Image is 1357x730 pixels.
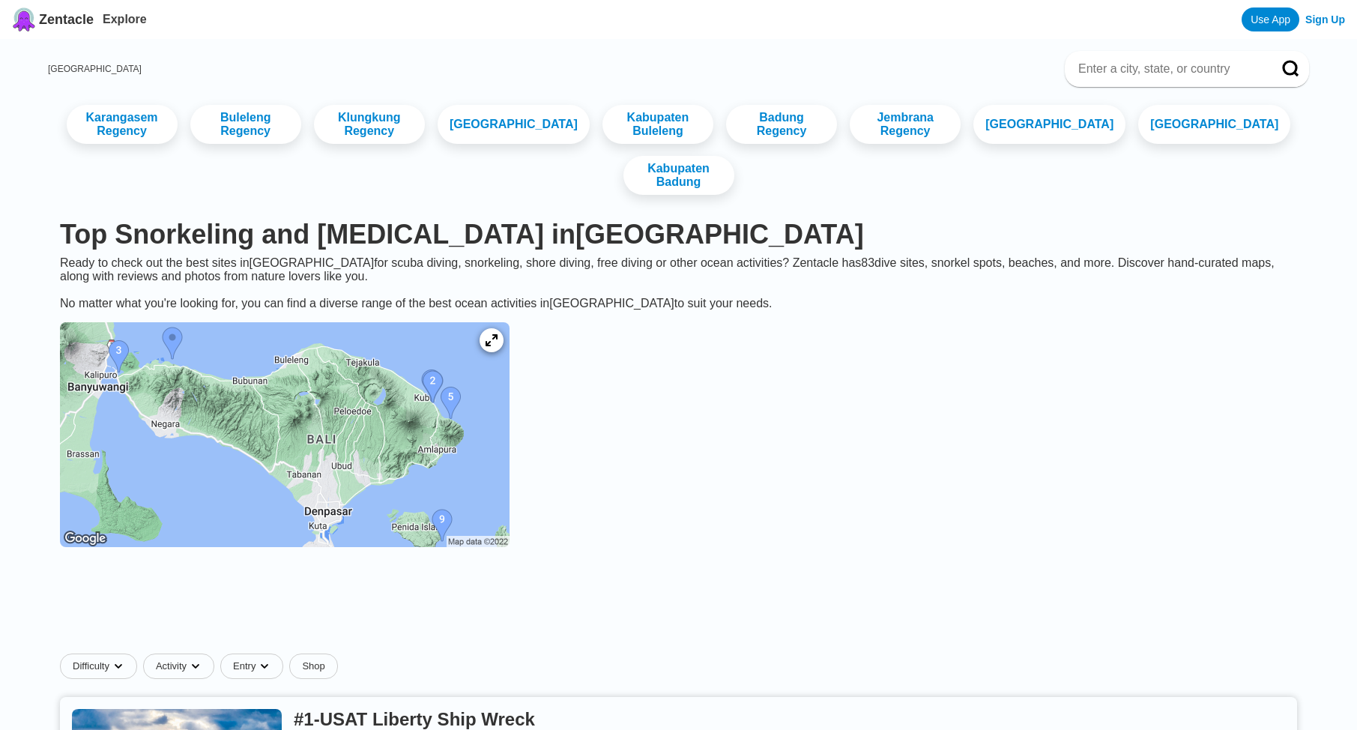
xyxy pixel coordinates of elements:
button: Difficultydropdown caret [60,654,143,679]
span: Zentacle [39,12,94,28]
img: Bali dive site map [60,322,510,547]
a: Jembrana Regency [850,105,961,144]
span: Entry [233,660,256,672]
a: Shop [289,654,337,679]
a: [GEOGRAPHIC_DATA] [48,64,142,74]
img: dropdown caret [259,660,271,672]
a: Kabupaten Badung [623,156,734,195]
img: dropdown caret [112,660,124,672]
a: Badung Regency [726,105,837,144]
a: [GEOGRAPHIC_DATA] [1138,105,1290,144]
a: [GEOGRAPHIC_DATA] [438,105,590,144]
a: Buleleng Regency [190,105,301,144]
button: Activitydropdown caret [143,654,220,679]
span: Difficulty [73,660,109,672]
a: Zentacle logoZentacle [12,7,94,31]
span: Activity [156,660,187,672]
a: Kabupaten Buleleng [602,105,713,144]
a: Sign Up [1305,13,1345,25]
button: Entrydropdown caret [220,654,289,679]
img: Zentacle logo [12,7,36,31]
a: Explore [103,13,147,25]
a: [GEOGRAPHIC_DATA] [973,105,1125,144]
a: Klungkung Regency [314,105,425,144]
div: Ready to check out the best sites in [GEOGRAPHIC_DATA] for scuba diving, snorkeling, shore diving... [48,256,1309,310]
input: Enter a city, state, or country [1077,61,1261,76]
a: Karangasem Regency [67,105,178,144]
h1: Top Snorkeling and [MEDICAL_DATA] in [GEOGRAPHIC_DATA] [60,219,1297,250]
a: Use App [1242,7,1299,31]
img: dropdown caret [190,660,202,672]
a: Bali dive site map [48,310,522,562]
